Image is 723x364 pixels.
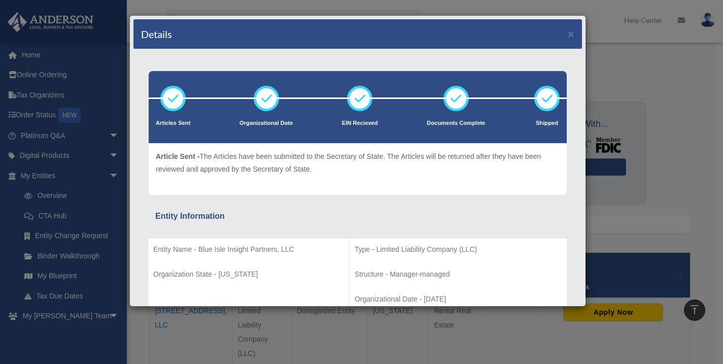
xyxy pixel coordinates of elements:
p: Articles Sent [156,118,190,128]
p: Organization State - [US_STATE] [153,268,344,281]
p: EIN Recieved [342,118,378,128]
p: Type - Limited Liability Company (LLC) [355,243,562,256]
div: Entity Information [155,209,560,223]
span: Article Sent - [156,152,199,160]
p: The Articles have been submitted to the Secretary of State. The Articles will be returned after t... [156,150,560,175]
p: Organizational Date [239,118,293,128]
p: Structure - Manager-managed [355,268,562,281]
h4: Details [141,27,172,41]
button: × [568,28,574,39]
p: Entity Name - Blue Isle Insight Partners, LLC [153,243,344,256]
p: Shipped [534,118,560,128]
p: Documents Complete [427,118,485,128]
p: Organizational Date - [DATE] [355,293,562,306]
